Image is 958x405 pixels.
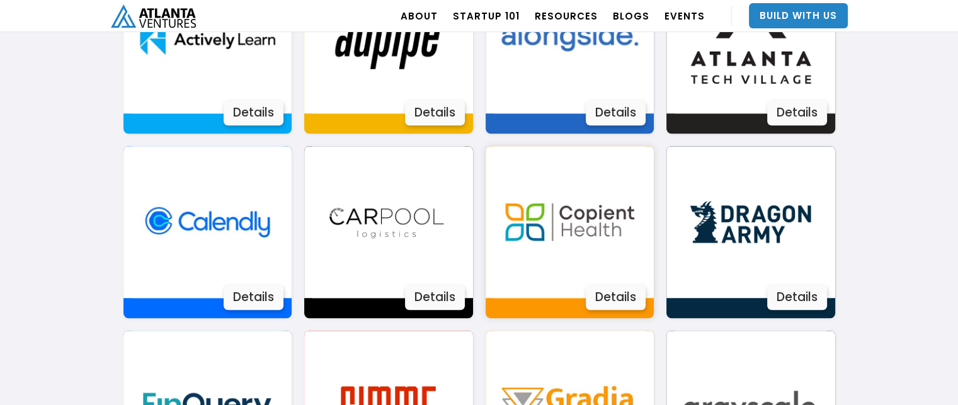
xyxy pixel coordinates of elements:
div: Details [586,285,646,310]
img: Image 3 [675,146,826,298]
div: Details [405,285,465,310]
img: Image 3 [494,146,646,298]
div: Details [767,100,827,125]
img: Image 3 [312,146,464,298]
div: Details [224,100,283,125]
div: Details [224,285,283,310]
div: Details [586,100,646,125]
a: Build With Us [749,3,848,28]
div: Details [405,100,465,125]
div: Details [767,285,827,310]
img: Image 3 [132,146,283,298]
